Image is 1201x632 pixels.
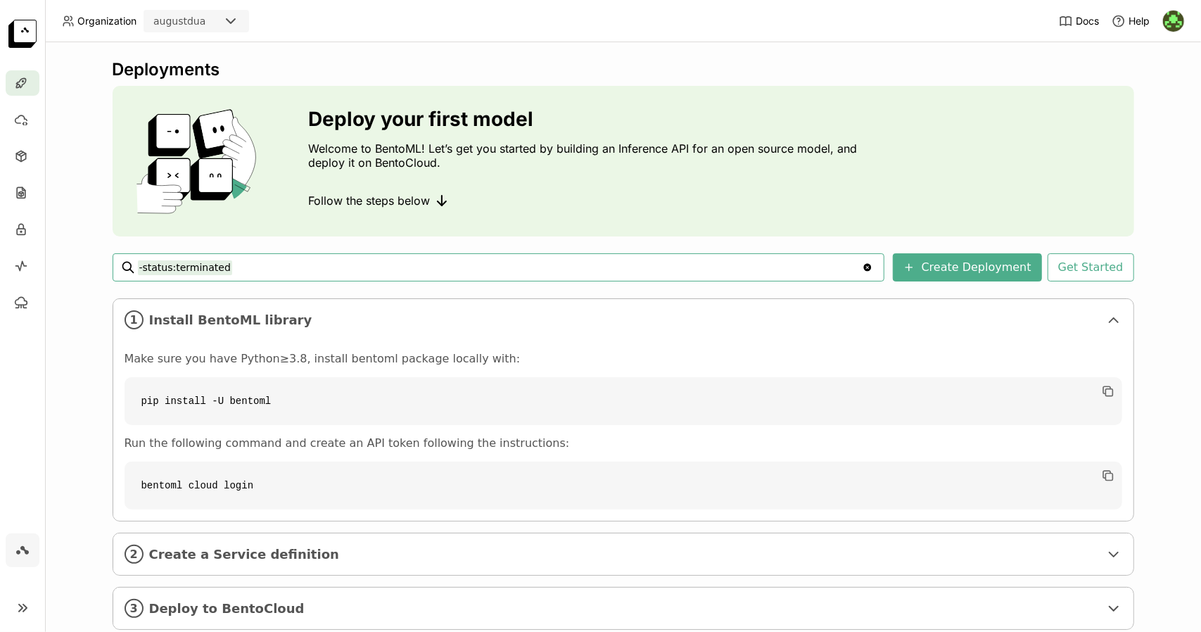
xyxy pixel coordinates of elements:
[149,312,1100,328] span: Install BentoML library
[149,547,1100,562] span: Create a Service definition
[1163,11,1184,32] img: August Dua
[149,601,1100,617] span: Deploy to BentoCloud
[125,545,144,564] i: 2
[309,194,431,208] span: Follow the steps below
[207,15,208,29] input: Selected augustdua.
[309,141,865,170] p: Welcome to BentoML! Let’s get you started by building an Inference API for an open source model, ...
[77,15,136,27] span: Organization
[862,262,873,273] svg: Clear value
[113,533,1133,575] div: 2Create a Service definition
[125,310,144,329] i: 1
[113,299,1133,341] div: 1Install BentoML library
[8,20,37,48] img: logo
[1112,14,1150,28] div: Help
[893,253,1042,282] button: Create Deployment
[125,599,144,618] i: 3
[113,59,1134,80] div: Deployments
[113,588,1133,629] div: 3Deploy to BentoCloud
[309,108,865,130] h3: Deploy your first model
[125,436,1122,450] p: Run the following command and create an API token following the instructions:
[138,256,862,279] input: Search
[1048,253,1134,282] button: Get Started
[1059,14,1099,28] a: Docs
[1129,15,1150,27] span: Help
[125,377,1122,425] code: pip install -U bentoml
[125,462,1122,510] code: bentoml cloud login
[125,352,1122,366] p: Make sure you have Python≥3.8, install bentoml package locally with:
[153,14,205,28] div: augustdua
[1076,15,1099,27] span: Docs
[124,108,275,214] img: cover onboarding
